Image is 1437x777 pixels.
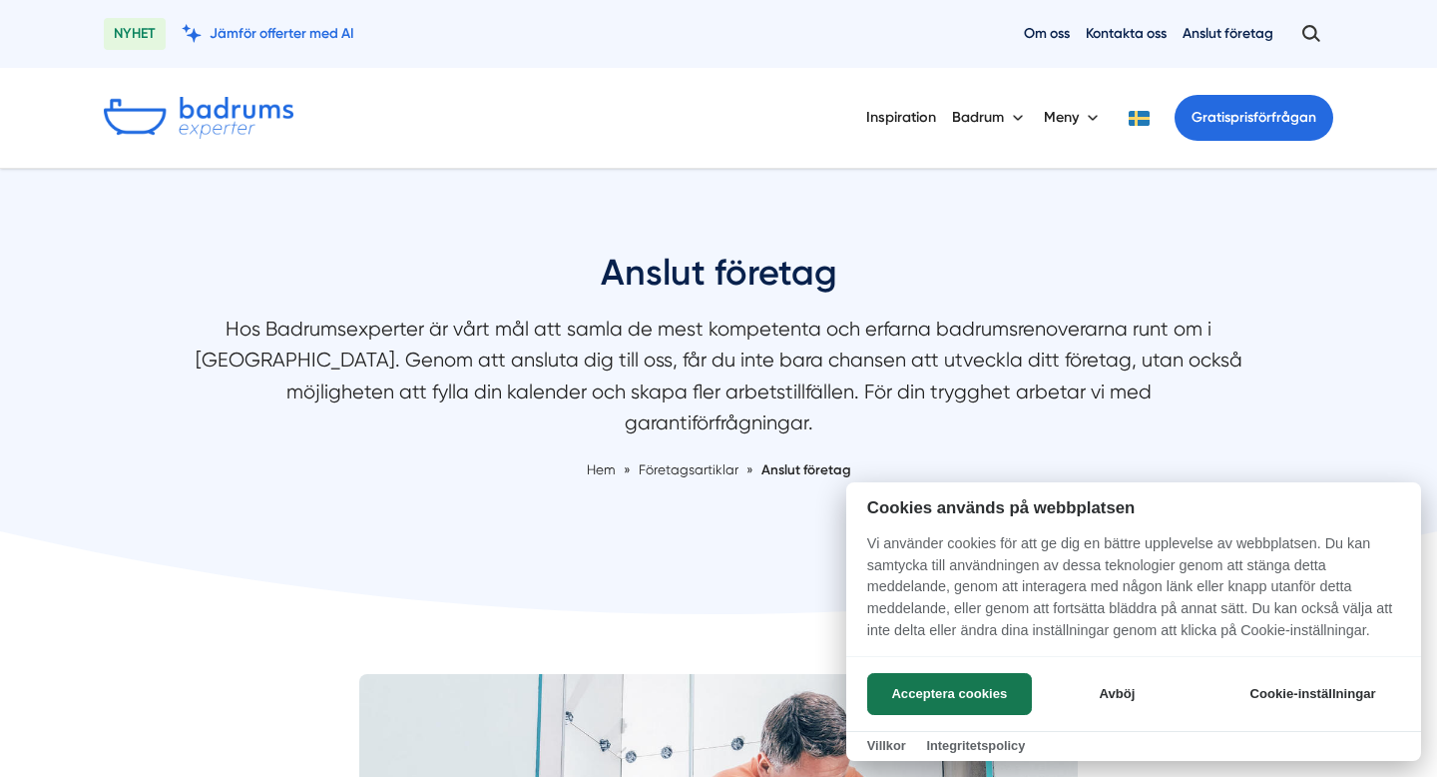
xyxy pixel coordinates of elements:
[867,738,906,753] a: Villkor
[926,738,1025,753] a: Integritetspolicy
[846,533,1421,655] p: Vi använder cookies för att ge dig en bättre upplevelse av webbplatsen. Du kan samtycka till anvä...
[867,673,1032,715] button: Acceptera cookies
[1225,673,1400,715] button: Cookie-inställningar
[1038,673,1197,715] button: Avböj
[846,498,1421,517] h2: Cookies används på webbplatsen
